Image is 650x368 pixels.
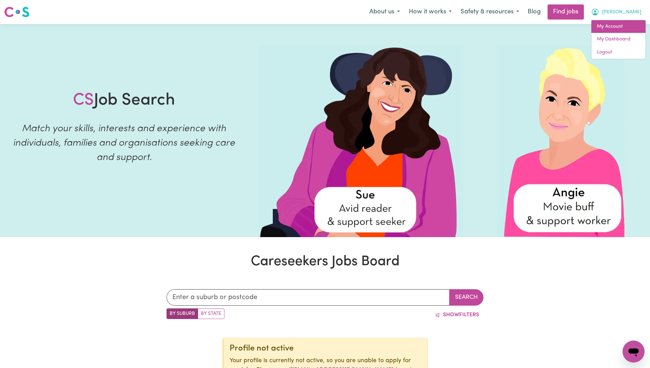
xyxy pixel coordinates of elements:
[443,312,459,318] span: Show
[73,91,175,111] h1: Job Search
[602,9,641,16] span: [PERSON_NAME]
[73,92,94,109] span: CS
[449,289,483,306] button: Search
[591,33,646,46] a: My Dashboard
[8,122,240,165] p: Match your skills, interests and experience with individuals, families and organisations seeking ...
[198,308,224,319] label: Search by state
[623,341,645,363] iframe: Button to launch messaging window
[167,308,198,319] label: Search by suburb/post code
[548,4,584,20] a: Find jobs
[591,46,646,59] a: Logout
[365,5,404,19] button: About us
[230,344,422,354] div: Profile not active
[4,4,29,20] a: Careseekers logo
[591,20,646,33] a: My Account
[404,5,456,19] button: How it works
[587,5,646,19] button: My Account
[456,5,524,19] button: Safety & resources
[167,289,450,306] input: Enter a suburb or postcode
[524,4,545,20] a: Blog
[591,20,646,59] div: My Account
[430,308,483,321] button: ShowFilters
[4,6,29,18] img: Careseekers logo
